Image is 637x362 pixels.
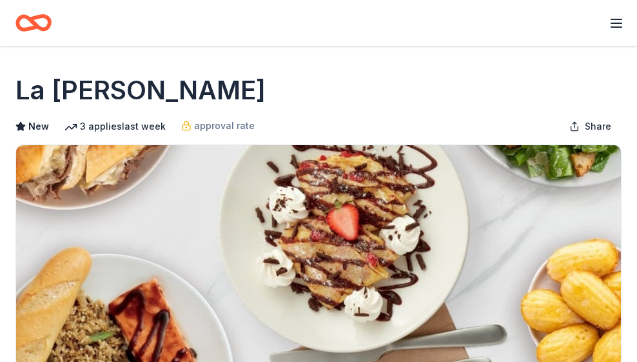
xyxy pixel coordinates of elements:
a: Home [15,8,52,38]
span: Share [585,119,611,134]
button: Share [559,114,622,139]
h1: La [PERSON_NAME] [15,72,266,108]
span: approval rate [194,118,255,134]
a: approval rate [181,118,255,134]
span: New [28,119,49,134]
div: 3 applies last week [64,119,166,134]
